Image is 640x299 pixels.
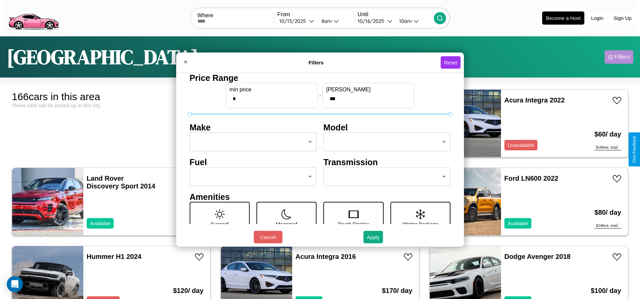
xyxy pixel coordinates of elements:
[594,202,621,223] h3: $ 80 / day
[504,175,558,182] a: Ford LN600 2022
[358,18,387,24] div: 10 / 16 / 2025
[316,18,354,25] button: 8am
[318,18,334,24] div: 8am
[338,219,369,228] p: Touch Display
[211,219,229,228] p: Sunroof
[5,3,62,31] img: logo
[12,102,211,108] div: These cars can be picked up in this city.
[90,219,111,228] p: Available
[504,253,571,260] a: Dodge Avenger 2018
[614,54,630,60] div: Filters
[7,43,198,71] h1: [GEOGRAPHIC_DATA]
[277,18,316,25] button: 10/13/2025
[190,192,451,202] h4: Amenities
[402,219,438,228] p: Winter Package
[197,12,274,19] label: Where
[87,253,141,260] a: Hummer H1 2024
[632,136,637,163] div: Give Feedback
[254,231,282,243] button: Cancel
[324,122,451,132] h4: Model
[192,60,441,65] h4: Filters
[504,96,565,104] a: Acura Integra 2022
[542,11,584,25] button: Become a Host
[594,223,621,229] div: $ 240 est. total
[605,50,633,64] button: Filters
[441,56,461,69] button: Reset
[190,122,317,132] h4: Make
[319,91,321,100] p: -
[324,157,451,167] h4: Transmission
[588,12,607,24] button: Login
[296,253,356,260] a: Acura Integra 2016
[190,73,451,83] h4: Price Range
[279,18,309,24] div: 10 / 13 / 2025
[508,141,534,150] p: Unavailable
[190,157,317,167] h4: Fuel
[508,219,528,228] p: Available
[12,91,211,102] div: 166 cars in this area
[7,276,23,292] div: Open Intercom Messenger
[276,219,297,228] p: Moonroof
[358,11,434,18] label: Until
[363,231,383,243] button: Apply
[396,18,414,24] div: 10am
[594,145,621,150] div: $ 180 est. total
[229,86,314,92] label: min price
[326,86,411,92] label: [PERSON_NAME]
[394,18,434,25] button: 10am
[594,124,621,145] h3: $ 60 / day
[277,11,354,18] label: From
[87,175,155,190] a: Land Rover Discovery Sport 2014
[610,12,635,24] button: Sign Up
